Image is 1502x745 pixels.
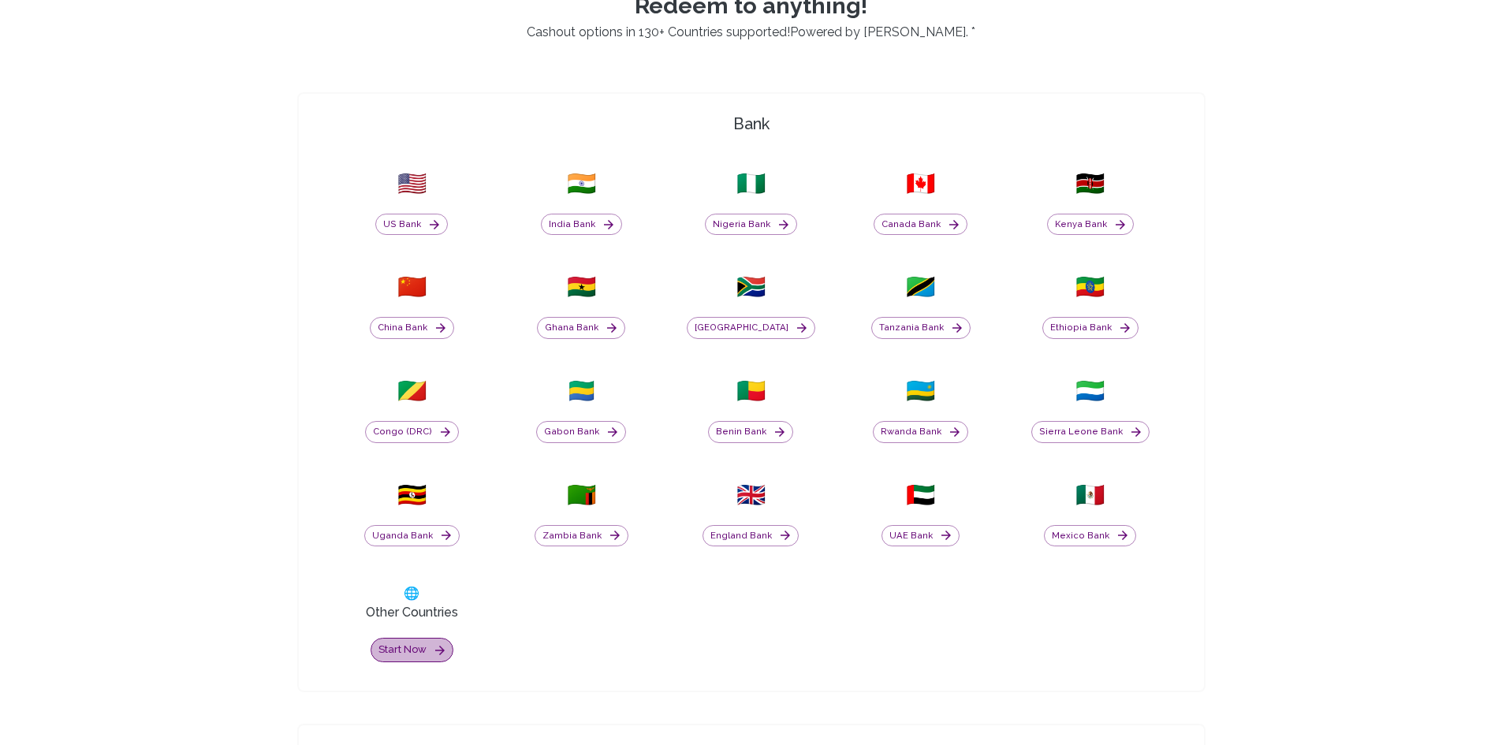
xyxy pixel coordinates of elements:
span: 🇺🇬 [397,481,427,509]
span: 🇳🇬 [736,169,766,198]
button: US Bank [375,214,448,236]
button: Benin Bank [708,421,793,443]
span: 🇿🇲 [567,481,596,509]
a: Powered by [PERSON_NAME] [790,24,966,39]
h4: Bank [305,113,1198,135]
button: Canada Bank [874,214,967,236]
span: 🇹🇿 [906,273,935,301]
span: 🇬🇧 [736,481,766,509]
button: Rwanda Bank [873,421,968,443]
span: 🇨🇬 [397,377,427,405]
button: Kenya Bank [1047,214,1134,236]
h3: Other Countries [366,603,458,622]
button: Gabon Bank [536,421,626,443]
span: 🇲🇽 [1075,481,1105,509]
span: 🇨🇳 [397,273,427,301]
span: 🇸🇱 [1075,377,1105,405]
button: Tanzania Bank [871,317,971,339]
span: 🇺🇸 [397,169,427,198]
span: 🇮🇳 [567,169,596,198]
span: 🇬🇭 [567,273,596,301]
span: 🇰🇪 [1075,169,1105,198]
button: Nigeria Bank [705,214,797,236]
button: China Bank [370,317,454,339]
span: 🇧🇯 [736,377,766,405]
span: 🌐 [404,584,419,603]
span: 🇨🇦 [906,169,935,198]
p: Cashout options in 130+ Countries supported! . * [278,23,1224,42]
button: Zambia Bank [535,525,628,547]
button: [GEOGRAPHIC_DATA] [687,317,815,339]
button: India Bank [541,214,622,236]
button: Ghana Bank [537,317,625,339]
span: 🇬🇦 [567,377,596,405]
button: Start now [371,638,453,662]
button: Mexico Bank [1044,525,1136,547]
button: Sierra Leone Bank [1031,421,1150,443]
button: Ethiopia Bank [1042,317,1139,339]
span: 🇦🇪 [906,481,935,509]
span: 🇿🇦 [736,273,766,301]
button: UAE Bank [881,525,960,547]
button: England Bank [703,525,799,547]
button: Uganda Bank [364,525,460,547]
span: 🇷🇼 [906,377,935,405]
button: Congo (DRC) [365,421,459,443]
span: 🇪🇹 [1075,273,1105,301]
